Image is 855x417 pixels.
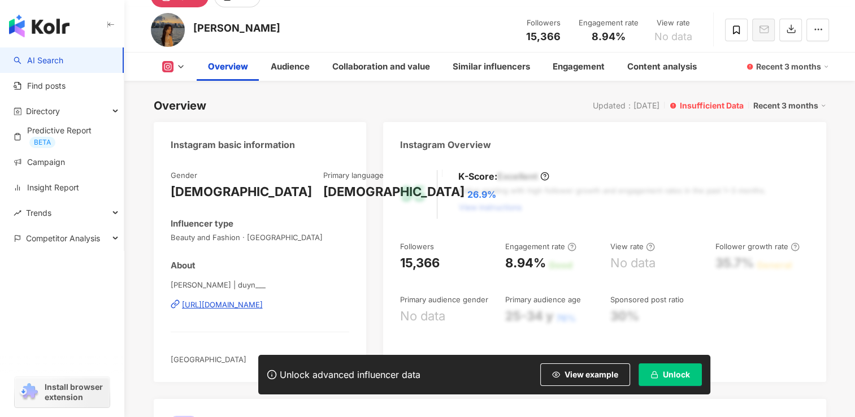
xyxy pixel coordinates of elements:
span: 8.94% [592,31,626,42]
div: View rate [610,241,655,251]
div: K-Score : [458,170,549,183]
span: Directory [26,98,60,124]
div: Followers [400,241,434,251]
div: Follower growth rate [715,241,800,251]
div: Content analysis [627,60,697,73]
span: View example [565,370,618,379]
div: 15,366 [400,254,440,272]
img: logo [9,15,70,37]
span: No data [654,31,692,42]
div: No data [610,254,656,272]
div: Engagement rate [505,241,576,251]
div: Similar influencers [453,60,530,73]
img: chrome extension [18,383,40,401]
img: KOL Avatar [151,13,185,47]
div: [DEMOGRAPHIC_DATA] [171,183,312,201]
div: Overview [208,60,248,73]
span: Beauty and Fashion · [GEOGRAPHIC_DATA] [171,232,350,242]
div: [URL][DOMAIN_NAME] [182,299,263,310]
div: 8.94% [505,254,546,272]
div: [PERSON_NAME] [193,21,280,35]
div: Updated：[DATE] [593,101,659,110]
div: About [171,259,196,271]
div: Overview [154,98,206,114]
span: 26.9% [467,188,496,201]
span: rise [14,209,21,217]
div: [DEMOGRAPHIC_DATA] [323,183,465,201]
div: Primary audience gender [400,294,488,305]
span: Install browser extension [45,382,106,402]
div: Unlock advanced influencer data [280,369,420,380]
div: Sponsored post ratio [610,294,684,305]
div: Engagement rate [579,18,639,29]
a: chrome extensionInstall browser extension [15,377,110,407]
span: Competitor Analysis [26,225,100,251]
a: Insight Report [14,182,79,193]
div: Primary language [323,170,384,180]
div: No data [400,307,445,325]
span: Unlock [663,370,690,379]
div: View rate [652,18,695,29]
span: 15,366 [526,31,561,42]
div: Primary audience age [505,294,581,305]
div: Instagram basic information [171,138,295,151]
a: searchAI Search [14,55,63,66]
div: Instagram Overview [400,138,491,151]
div: Recent 3 months [753,98,826,113]
a: Predictive ReportBETA [14,125,115,148]
a: Campaign [14,157,65,168]
div: Followers [522,18,565,29]
div: Gender [171,170,197,180]
button: View example [540,363,630,386]
div: Audience [271,60,310,73]
div: Recent 3 months [756,58,829,76]
div: Collaboration and value [332,60,430,73]
div: Insufficient Data [680,100,744,111]
span: [PERSON_NAME] | duyn___ [171,280,350,290]
span: Trends [26,200,51,225]
a: [URL][DOMAIN_NAME] [171,299,350,310]
div: Engagement [553,60,605,73]
button: Unlock [639,363,702,386]
a: Find posts [14,80,66,92]
div: Influencer type [171,218,233,229]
